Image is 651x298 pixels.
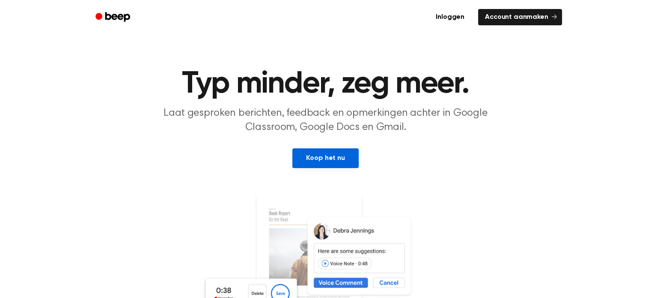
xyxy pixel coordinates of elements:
[485,14,548,21] font: Account aanmaken
[89,9,138,26] a: Piep
[436,14,464,21] font: Inloggen
[163,108,487,132] font: Laat gesproken berichten, feedback en opmerkingen achter in Google Classroom, Google Docs en Gmail.
[182,69,469,99] font: Typ minder, zeg meer.
[478,9,562,25] a: Account aanmaken
[292,148,358,168] a: Koop het nu
[306,155,345,162] font: Koop het nu
[427,7,473,27] a: Inloggen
